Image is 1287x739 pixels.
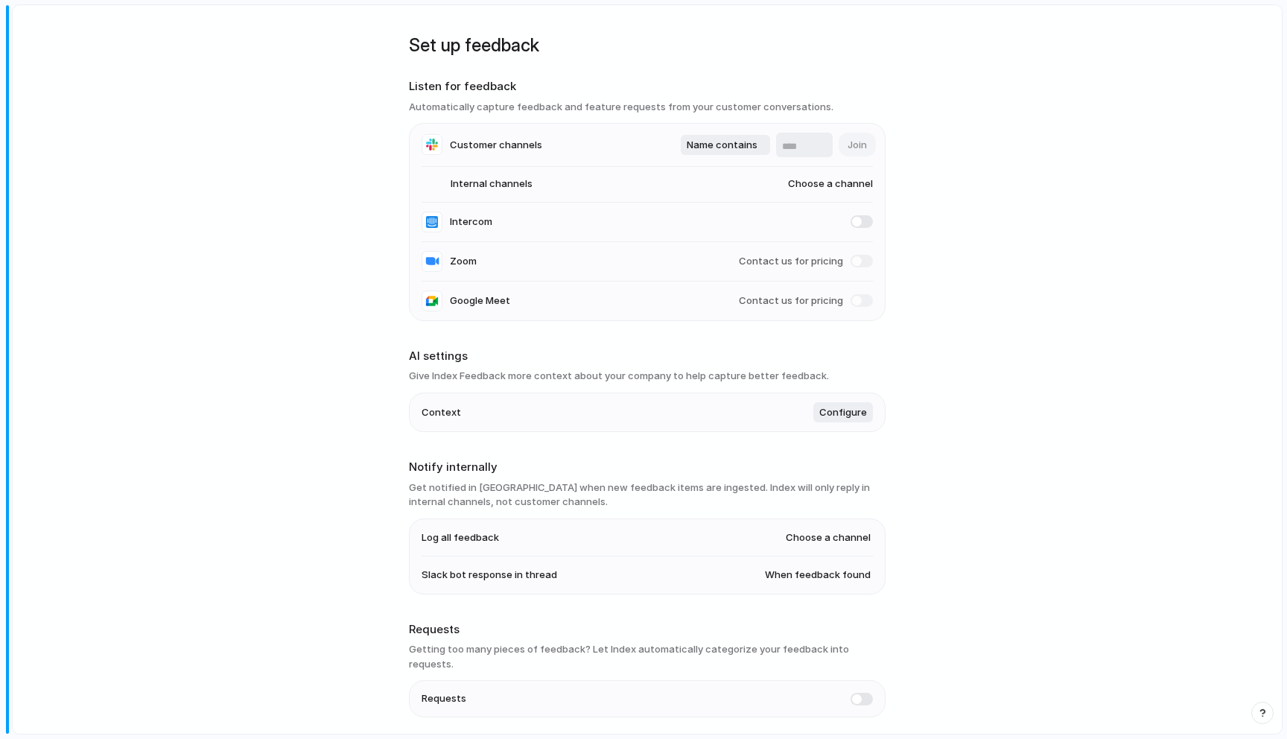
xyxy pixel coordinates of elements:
[409,642,886,671] h3: Getting too many pieces of feedback? Let Index automatically categorize your feedback into requests.
[409,78,886,95] h2: Listen for feedback
[681,135,770,156] button: Name contains
[759,177,873,191] span: Choose a channel
[763,565,873,585] button: When feedback found
[450,138,542,153] span: Customer channels
[819,405,867,420] span: Configure
[409,348,886,365] h2: AI settings
[450,215,492,229] span: Intercom
[409,32,886,59] h1: Set up feedback
[765,568,871,583] span: When feedback found
[409,100,886,115] h3: Automatically capture feedback and feature requests from your customer conversations.
[409,480,886,510] h3: Get notified in [GEOGRAPHIC_DATA] when new feedback items are ingested. Index will only reply in ...
[422,405,461,420] span: Context
[422,177,533,191] span: Internal channels
[409,459,886,476] h2: Notify internally
[739,254,843,269] span: Contact us for pricing
[813,402,873,423] button: Configure
[786,530,871,545] span: Choose a channel
[450,294,510,308] span: Google Meet
[422,530,499,545] span: Log all feedback
[409,621,886,638] h2: Requests
[422,691,466,706] span: Requests
[450,254,477,269] span: Zoom
[422,568,557,583] span: Slack bot response in thread
[687,138,757,153] span: Name contains
[409,369,886,384] h3: Give Index Feedback more context about your company to help capture better feedback.
[784,528,873,548] button: Choose a channel
[739,294,843,308] span: Contact us for pricing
